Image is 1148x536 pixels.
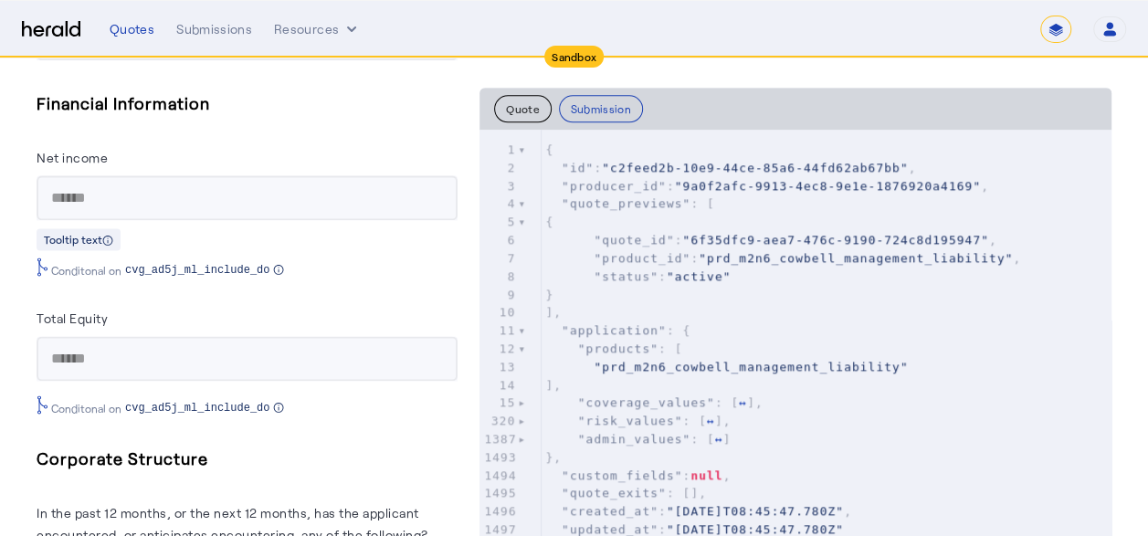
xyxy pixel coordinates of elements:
span: "[DATE]T08:45:47.780Z" [667,504,844,518]
span: : , [545,251,1021,265]
label: Total Equity [37,310,108,326]
div: 9 [479,286,518,304]
div: 1493 [479,448,518,467]
span: "quote_previews" [562,196,690,210]
div: 6 [479,231,518,249]
span: }, [545,450,562,464]
span: "risk_values" [578,414,683,427]
img: Herald Logo [22,21,80,38]
div: 1496 [479,502,518,520]
span: { [545,215,553,228]
div: Sandbox [544,46,604,68]
span: ], [545,378,562,392]
div: 7 [479,249,518,268]
span: { [545,142,553,156]
span: "coverage_values" [578,395,715,409]
div: 1495 [479,484,518,502]
div: 11 [479,321,518,340]
span: "quote_exits" [562,486,667,499]
span: : , [545,468,731,482]
h5: Financial Information [37,89,458,117]
h5: Corporate Structure [37,445,458,472]
span: : [ [545,196,714,210]
div: 4 [479,194,518,213]
span: "product_id" [594,251,690,265]
span: null [690,468,722,482]
span: "c2feed2b-10e9-44ce-85a6-44fd62ab67bb" [602,161,908,174]
span: cvg_ad5j_ml_include_do [125,263,269,278]
span: : [ ], [545,395,763,409]
div: 15 [479,394,518,412]
button: Quote [494,95,552,122]
span: } [545,288,553,301]
span: : , [545,233,996,247]
span: "6f35dfc9-aea7-476c-9190-724c8d195947" [682,233,988,247]
span: "active" [667,269,732,283]
span: Conditonal on [51,401,121,415]
span: : [], [545,486,707,499]
span: cvg_ad5j_ml_include_do [125,401,269,415]
span: : [ ] [545,432,731,446]
span: ↔ [707,414,715,427]
span: "status" [594,269,658,283]
div: 10 [479,303,518,321]
span: : [545,269,731,283]
span: : , [545,179,989,193]
div: 320 [479,412,518,430]
span: : [545,522,844,536]
span: Conditonal on [51,263,121,278]
span: "quote_id" [594,233,674,247]
span: "id" [562,161,594,174]
span: "admin_values" [578,432,691,446]
div: 2 [479,159,518,177]
div: 14 [479,376,518,394]
span: "prd_m2n6_cowbell_management_liability" [699,251,1013,265]
div: 1387 [479,430,518,448]
span: "application" [562,323,667,337]
span: ], [545,305,562,319]
span: "prd_m2n6_cowbell_management_liability" [594,360,908,373]
div: Quotes [110,20,154,38]
span: "producer_id" [562,179,667,193]
span: ↔ [739,395,747,409]
div: 1 [479,141,518,159]
label: Net income [37,150,108,165]
span: "9a0f2afc-9913-4ec8-9e1e-1876920a4169" [674,179,980,193]
span: "products" [578,342,658,355]
div: 3 [479,177,518,195]
span: "custom_fields" [562,468,682,482]
div: 1494 [479,467,518,485]
span: : , [545,504,852,518]
span: : [ [545,342,682,355]
button: Resources dropdown menu [274,20,361,38]
div: 8 [479,268,518,286]
div: 13 [479,358,518,376]
span: : , [545,161,916,174]
div: Submissions [176,20,252,38]
span: "[DATE]T08:45:47.780Z" [667,522,844,536]
div: 12 [479,340,518,358]
span: : [ ], [545,414,731,427]
span: : { [545,323,690,337]
span: "updated_at" [562,522,658,536]
div: 5 [479,213,518,231]
button: Submission [559,95,643,122]
span: "created_at" [562,504,658,518]
span: ↔ [715,432,723,446]
div: Tooltip text [37,228,121,250]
